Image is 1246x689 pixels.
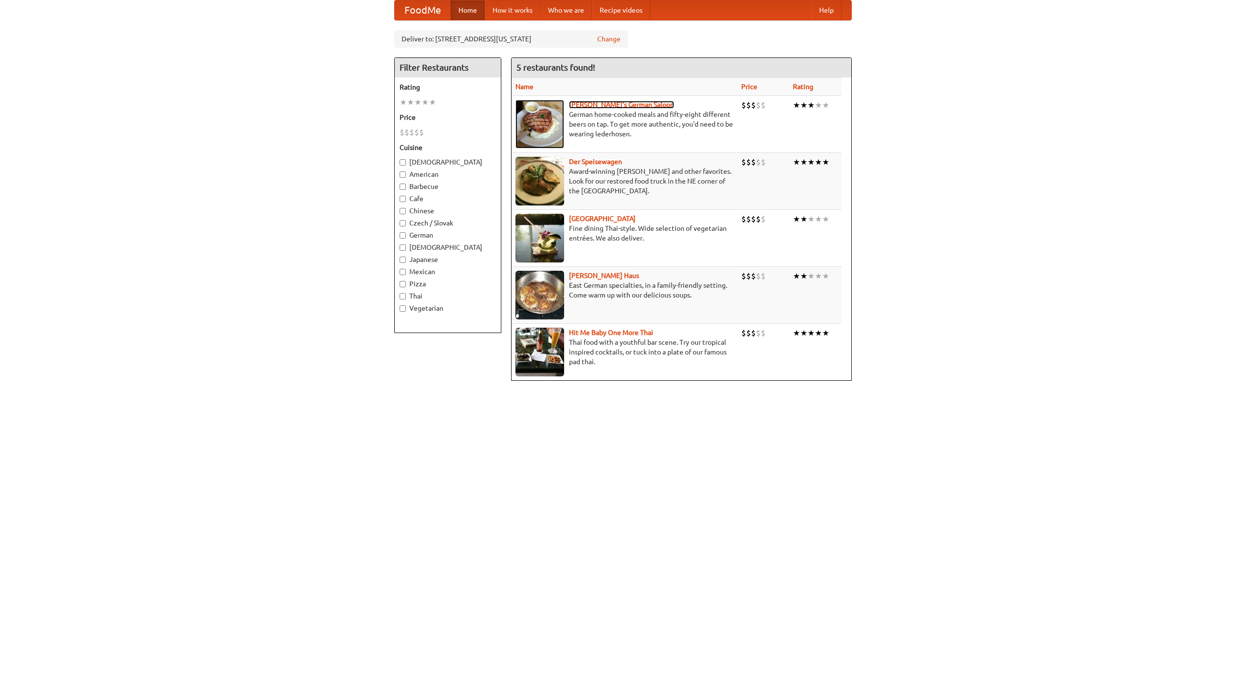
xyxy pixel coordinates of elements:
input: Mexican [400,269,406,275]
a: Home [451,0,485,20]
label: Vegetarian [400,303,496,313]
li: ★ [800,271,807,281]
li: ★ [414,97,421,108]
label: [DEMOGRAPHIC_DATA] [400,242,496,252]
li: $ [746,100,751,111]
h4: Filter Restaurants [395,58,501,77]
input: American [400,171,406,178]
p: German home-cooked meals and fifty-eight different beers on tap. To get more authentic, you'd nee... [515,110,733,139]
li: $ [741,100,746,111]
li: $ [746,214,751,224]
a: [GEOGRAPHIC_DATA] [569,215,636,223]
li: $ [756,100,761,111]
li: $ [756,214,761,224]
a: Recipe videos [592,0,650,20]
li: $ [400,127,404,138]
li: ★ [800,328,807,338]
label: Japanese [400,255,496,264]
p: Award-winning [PERSON_NAME] and other favorites. Look for our restored food truck in the NE corne... [515,167,733,196]
b: Der Speisewagen [569,158,622,166]
label: Barbecue [400,182,496,191]
li: ★ [793,214,800,224]
li: ★ [807,100,815,111]
img: babythai.jpg [515,328,564,376]
li: ★ [822,328,829,338]
input: Pizza [400,281,406,287]
li: ★ [807,271,815,281]
li: $ [414,127,419,138]
li: ★ [793,100,800,111]
li: $ [751,100,756,111]
img: esthers.jpg [515,100,564,149]
li: ★ [793,271,800,281]
li: $ [751,157,756,168]
a: How it works [485,0,540,20]
li: $ [419,127,424,138]
li: ★ [800,100,807,111]
li: ★ [807,328,815,338]
a: Who we are [540,0,592,20]
li: $ [404,127,409,138]
label: [DEMOGRAPHIC_DATA] [400,157,496,167]
li: $ [409,127,414,138]
li: $ [751,214,756,224]
input: Czech / Slovak [400,220,406,226]
li: ★ [800,157,807,168]
li: $ [746,157,751,168]
li: $ [756,157,761,168]
input: [DEMOGRAPHIC_DATA] [400,159,406,166]
li: ★ [815,100,822,111]
li: ★ [407,97,414,108]
p: Thai food with a youthful bar scene. Try our tropical inspired cocktails, or tuck into a plate of... [515,337,733,367]
input: Chinese [400,208,406,214]
label: Mexican [400,267,496,277]
label: Chinese [400,206,496,216]
li: $ [741,214,746,224]
li: ★ [807,157,815,168]
li: $ [761,100,766,111]
li: ★ [800,214,807,224]
li: ★ [793,157,800,168]
p: Fine dining Thai-style. Wide selection of vegetarian entrées. We also deliver. [515,223,733,243]
a: Help [811,0,842,20]
li: $ [761,271,766,281]
li: ★ [815,328,822,338]
a: Rating [793,83,813,91]
a: Change [597,34,621,44]
li: $ [741,271,746,281]
label: Pizza [400,279,496,289]
h5: Rating [400,82,496,92]
li: $ [761,328,766,338]
input: Japanese [400,257,406,263]
li: ★ [815,271,822,281]
li: $ [741,328,746,338]
a: [PERSON_NAME]'s German Saloon [569,101,674,109]
li: ★ [429,97,436,108]
label: Thai [400,291,496,301]
h5: Cuisine [400,143,496,152]
a: Name [515,83,533,91]
a: FoodMe [395,0,451,20]
ng-pluralize: 5 restaurants found! [516,63,595,72]
input: German [400,232,406,239]
p: East German specialties, in a family-friendly setting. Come warm up with our delicious soups. [515,280,733,300]
li: $ [751,328,756,338]
a: [PERSON_NAME] Haus [569,272,639,279]
li: ★ [807,214,815,224]
li: ★ [815,214,822,224]
label: German [400,230,496,240]
a: Hit Me Baby One More Thai [569,329,653,336]
li: ★ [822,157,829,168]
img: speisewagen.jpg [515,157,564,205]
li: ★ [822,271,829,281]
div: Deliver to: [STREET_ADDRESS][US_STATE] [394,30,628,48]
input: Thai [400,293,406,299]
a: Price [741,83,757,91]
li: $ [746,328,751,338]
li: $ [741,157,746,168]
input: Barbecue [400,184,406,190]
